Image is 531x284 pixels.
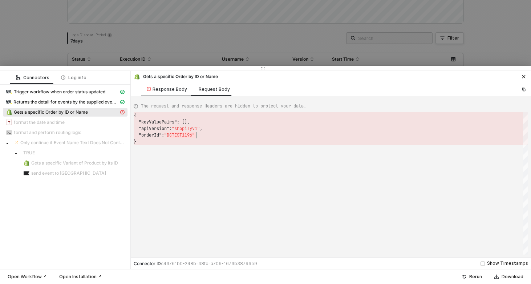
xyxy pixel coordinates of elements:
[487,260,528,267] div: Show Timestamps
[261,66,265,70] span: icon-drag-indicator
[6,89,12,95] img: integration-icon
[3,108,127,117] span: Gets a specific Order by ID or Name
[54,272,106,281] button: Open Installation ↗
[3,128,127,137] span: format and perform routing logic
[16,75,49,81] div: Connectors
[177,119,190,125] span: : [],
[147,86,187,92] div: Response Body
[490,272,528,281] button: Download
[23,150,35,156] span: TRUE
[16,76,20,80] span: icon-logic
[12,138,127,147] span: Only continue if Event Name Text Does Not Contain - Case Insensitive Unknown
[147,87,151,91] span: icon-exclamation
[169,126,172,131] span: :
[3,272,52,281] button: Open Workflow ↗
[161,261,257,266] span: c43761b0-248b-48fd-a706-1673b38796e9
[20,159,127,167] span: Gets a specific Variant of Product by its ID
[3,98,127,106] span: Returns the detail for events by the supplied eventIds.
[6,99,12,105] img: integration-icon
[172,126,200,131] span: "shopifyV1"
[61,75,86,81] div: Log info
[14,89,105,95] span: Trigger workflow when order status updated
[134,139,136,145] span: }
[6,119,12,125] img: integration-icon
[199,86,230,92] div: Request Body
[3,118,127,127] span: format the date and time
[5,142,9,145] span: caret-down
[24,160,29,166] img: integration-icon
[59,274,102,280] div: Open Installation ↗
[469,274,482,280] div: Rerun
[8,274,47,280] div: Open Workflow ↗
[24,170,29,176] img: integration-icon
[20,169,127,178] span: send event to klaviyo
[20,149,127,157] span: TRUE
[13,99,119,105] span: Returns the detail for events by the supplied eventIds.
[502,274,523,280] div: Download
[200,126,202,131] span: ,
[20,140,125,146] span: Only continue if Event Name Text Does Not Contain - Case Insensitive Unknown
[6,109,12,115] img: integration-icon
[3,88,127,96] span: Trigger workflow when order status updated
[162,132,164,138] span: :
[15,140,19,146] img: integration-icon
[522,74,526,79] span: icon-close
[139,119,177,125] span: "keyValuePairs"
[164,132,195,138] span: "DCTEST1196"
[120,90,125,94] span: icon-cards
[14,152,18,155] span: caret-down
[31,160,118,166] span: Gets a specific Variant of Product by its ID
[522,87,526,92] span: icon-copy-paste
[134,73,218,80] div: Gets a specific Order by ID or Name
[31,170,106,176] span: send event to [GEOGRAPHIC_DATA]
[14,130,81,135] span: format and perform routing logic
[462,275,466,279] span: icon-success-page
[141,103,306,109] span: The request and response Headers are hidden to protect your data.
[134,113,136,118] span: {
[14,119,65,125] span: format the date and time
[457,272,487,281] button: Rerun
[14,109,88,115] span: Gets a specific Order by ID or Name
[120,110,125,114] span: icon-exclamation
[6,130,12,135] img: integration-icon
[139,132,162,138] span: "orderId"
[494,275,499,279] span: icon-download
[134,74,140,80] img: integration-icon
[139,126,169,131] span: "apiVersion"
[196,132,197,138] textarea: Editor content;Press Alt+F1 for Accessibility Options.
[120,100,125,104] span: icon-cards
[134,261,257,267] div: Connector ID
